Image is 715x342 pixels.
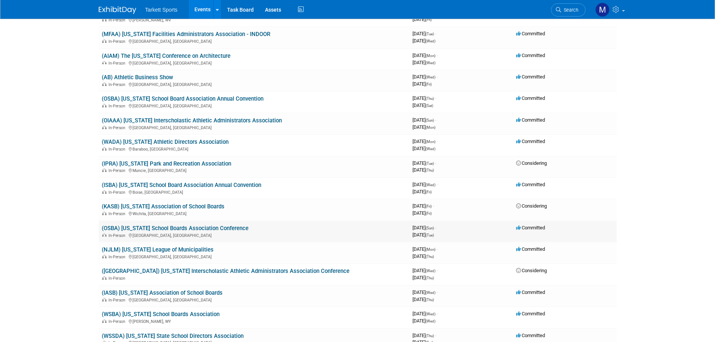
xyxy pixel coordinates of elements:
[108,255,128,259] span: In-Person
[102,318,406,324] div: [PERSON_NAME], WY
[426,183,435,187] span: (Wed)
[108,39,128,44] span: In-Person
[433,203,434,209] span: -
[435,117,436,123] span: -
[108,61,128,66] span: In-Person
[108,298,128,303] span: In-Person
[426,226,434,230] span: (Sun)
[102,147,107,151] img: In-Person Event
[102,17,406,23] div: [PERSON_NAME], WV
[426,96,434,101] span: (Thu)
[412,333,436,338] span: [DATE]
[437,139,438,144] span: -
[108,211,128,216] span: In-Person
[412,167,434,173] span: [DATE]
[102,246,214,253] a: (NJLM) [US_STATE] League of Municipalities
[412,102,433,108] span: [DATE]
[102,319,107,323] img: In-Person Event
[426,204,432,208] span: (Fri)
[102,182,261,188] a: (ISBA) [US_STATE] School Board Association Annual Convention
[412,275,434,280] span: [DATE]
[412,311,438,316] span: [DATE]
[412,268,438,273] span: [DATE]
[102,167,406,173] div: Muncie, [GEOGRAPHIC_DATA]
[102,225,248,232] a: (OSBA) [US_STATE] School Boards Association Conference
[102,268,349,274] a: ([GEOGRAPHIC_DATA]) [US_STATE] Interscholastic Athletic Administrators Association Conference
[412,146,435,151] span: [DATE]
[516,333,545,338] span: Committed
[516,74,545,80] span: Committed
[516,160,547,166] span: Considering
[412,160,436,166] span: [DATE]
[437,182,438,187] span: -
[412,203,434,209] span: [DATE]
[516,95,545,101] span: Committed
[102,39,107,43] img: In-Person Event
[437,311,438,316] span: -
[102,276,107,280] img: In-Person Event
[426,269,435,273] span: (Wed)
[102,255,107,258] img: In-Person Event
[102,190,107,194] img: In-Person Event
[412,246,438,252] span: [DATE]
[102,233,107,237] img: In-Person Event
[426,247,435,252] span: (Mon)
[412,124,435,130] span: [DATE]
[102,168,107,172] img: In-Person Event
[412,182,438,187] span: [DATE]
[108,18,128,23] span: In-Person
[426,82,432,86] span: (Fri)
[102,102,406,108] div: [GEOGRAPHIC_DATA], [GEOGRAPHIC_DATA]
[435,31,436,36] span: -
[102,232,406,238] div: [GEOGRAPHIC_DATA], [GEOGRAPHIC_DATA]
[412,53,438,58] span: [DATE]
[102,18,107,21] img: In-Person Event
[435,160,436,166] span: -
[595,3,610,17] img: megan powell
[426,276,434,280] span: (Thu)
[426,161,434,166] span: (Tue)
[426,39,435,43] span: (Wed)
[426,319,435,323] span: (Wed)
[102,211,107,215] img: In-Person Event
[108,82,128,87] span: In-Person
[412,189,432,194] span: [DATE]
[435,333,436,338] span: -
[551,3,586,17] a: Search
[108,276,128,281] span: In-Person
[435,95,436,101] span: -
[437,246,438,252] span: -
[412,232,434,238] span: [DATE]
[102,74,173,81] a: (AB) Athletic Business Show
[108,104,128,108] span: In-Person
[516,117,545,123] span: Committed
[426,61,435,65] span: (Wed)
[102,311,220,318] a: (WSBA) [US_STATE] School Boards Association
[437,289,438,295] span: -
[412,210,432,216] span: [DATE]
[426,140,435,144] span: (Mon)
[102,146,406,152] div: Baraboo, [GEOGRAPHIC_DATA]
[102,203,224,210] a: (KASB) [US_STATE] Association of School Boards
[412,117,436,123] span: [DATE]
[102,60,406,66] div: [GEOGRAPHIC_DATA], [GEOGRAPHIC_DATA]
[412,81,432,87] span: [DATE]
[102,95,263,102] a: (OSBA) [US_STATE] School Board Association Annual Convention
[426,233,434,237] span: (Tue)
[102,82,107,86] img: In-Person Event
[102,189,406,195] div: Boise, [GEOGRAPHIC_DATA]
[437,74,438,80] span: -
[108,319,128,324] span: In-Person
[102,124,406,130] div: [GEOGRAPHIC_DATA], [GEOGRAPHIC_DATA]
[412,31,436,36] span: [DATE]
[516,203,547,209] span: Considering
[412,289,438,295] span: [DATE]
[102,104,107,107] img: In-Person Event
[102,297,406,303] div: [GEOGRAPHIC_DATA], [GEOGRAPHIC_DATA]
[108,147,128,152] span: In-Person
[426,147,435,151] span: (Wed)
[102,210,406,216] div: Wichita, [GEOGRAPHIC_DATA]
[412,253,434,259] span: [DATE]
[102,117,282,124] a: (OIAAA) [US_STATE] Interscholastic Athletic Administrators Association
[102,61,107,65] img: In-Person Event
